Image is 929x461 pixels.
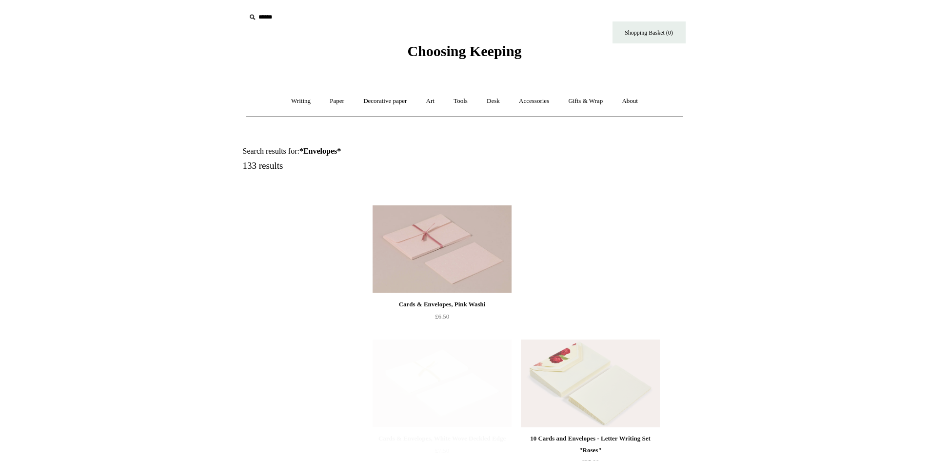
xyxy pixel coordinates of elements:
[521,340,659,427] a: 10 Cards and Envelopes - Letter Writing Set "Roses" 10 Cards and Envelopes - Letter Writing Set "...
[373,205,511,293] img: Cards & Envelopes, Pink Washi
[355,88,415,114] a: Decorative paper
[523,433,657,456] div: 10 Cards and Envelopes - Letter Writing Set "Roses"
[375,433,509,444] div: Cards & Envelopes, White Wove Deckled Edge
[243,146,476,156] h1: Search results for:
[510,88,558,114] a: Accessories
[445,88,476,114] a: Tools
[373,340,511,427] img: Cards & Envelopes, White Wove Deckled Edge
[521,340,659,427] img: 10 Cards and Envelopes - Letter Writing Set "Roses"
[243,160,476,172] h5: 133 results
[417,88,443,114] a: Art
[407,51,521,58] a: Choosing Keeping
[559,88,612,114] a: Gifts & Wrap
[435,313,449,320] span: £6.50
[373,299,511,339] a: Cards & Envelopes, Pink Washi £6.50
[321,88,353,114] a: Paper
[613,21,686,43] a: Shopping Basket (0)
[299,147,341,155] strong: *Envelopes*
[435,447,449,454] span: £7.50
[407,43,521,59] span: Choosing Keeping
[373,340,511,427] a: Cards & Envelopes, White Wove Deckled Edge Cards & Envelopes, White Wove Deckled Edge
[375,299,509,310] div: Cards & Envelopes, Pink Washi
[373,205,511,293] a: Cards & Envelopes, Pink Washi Cards & Envelopes, Pink Washi
[282,88,319,114] a: Writing
[613,88,647,114] a: About
[478,88,509,114] a: Desk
